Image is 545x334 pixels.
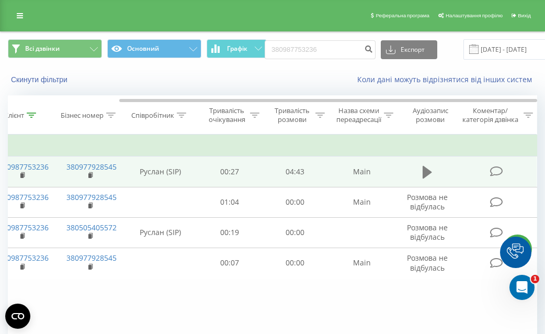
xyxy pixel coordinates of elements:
div: Аудіозапис розмови [405,106,456,124]
td: Main [328,248,396,278]
td: 00:00 [263,187,328,217]
a: Коли дані можуть відрізнятися вiд інших систем [357,74,537,84]
td: Руслан (SIP) [124,157,197,187]
a: 380505405572 [66,222,117,232]
span: Вихід [518,13,531,18]
button: Всі дзвінки [8,39,102,58]
span: Розмова не відбулась [407,222,448,242]
span: Розмова не відбулась [407,253,448,272]
button: Експорт [381,40,437,59]
span: Реферальна програма [376,13,429,18]
span: Налаштування профілю [446,13,503,18]
td: 00:07 [197,248,263,278]
div: Назва схеми переадресації [336,106,381,124]
a: 380977928545 [66,253,117,263]
span: Розмова не відбулась [407,192,448,211]
div: Коментар/категорія дзвінка [460,106,521,124]
span: Всі дзвінки [25,44,60,53]
button: Скинути фільтри [8,75,73,84]
button: Графік [207,39,267,58]
button: Основний [107,39,201,58]
div: Тривалість очікування [206,106,247,124]
td: Руслан (SIP) [124,217,197,248]
td: Main [328,187,396,217]
a: 380977928545 [66,192,117,202]
td: 04:43 [263,157,328,187]
td: 00:00 [263,217,328,248]
div: Співробітник [131,111,174,120]
td: Main [328,157,396,187]
input: Пошук за номером [265,40,376,59]
div: Бізнес номер [61,111,104,120]
span: 1 [531,275,539,283]
button: Open CMP widget [5,304,30,329]
div: Тривалість розмови [271,106,313,124]
td: 00:19 [197,217,263,248]
div: Клієнт [4,111,24,120]
iframe: Intercom live chat [509,275,535,300]
td: 01:04 [197,187,263,217]
span: Графік [227,45,247,52]
a: 380977928545 [66,162,117,172]
td: 00:27 [197,157,263,187]
td: 00:00 [263,248,328,278]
